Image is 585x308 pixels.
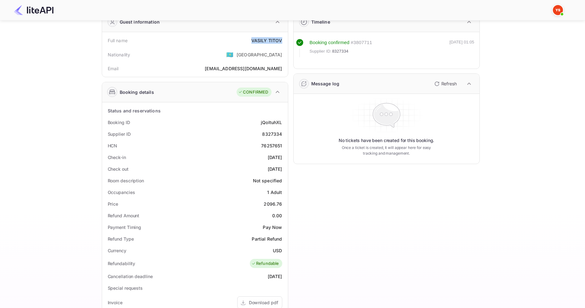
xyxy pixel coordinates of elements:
[441,80,457,87] p: Refresh
[268,273,282,280] div: [DATE]
[108,154,126,161] div: Check-in
[268,166,282,172] div: [DATE]
[108,260,135,267] div: Refundability
[238,89,268,95] div: CONFIRMED
[108,285,143,291] div: Special requests
[351,39,372,46] div: # 3807711
[108,177,144,184] div: Room description
[108,37,128,44] div: Full name
[553,5,563,15] img: Yandex Support
[337,145,436,156] p: Once a ticket is created, it will appear here for easy tracking and management.
[272,212,282,219] div: 0.00
[311,80,340,87] div: Message log
[205,65,282,72] div: [EMAIL_ADDRESS][DOMAIN_NAME]
[310,48,332,54] span: Supplier ID:
[251,260,279,267] div: Refundable
[262,131,282,137] div: 8327334
[253,177,282,184] div: Not specified
[264,201,282,207] div: 2096.76
[108,247,126,254] div: Currency
[108,299,123,306] div: Invoice
[261,142,282,149] div: 76257651
[108,107,161,114] div: Status and reservations
[108,224,141,231] div: Payment Timing
[108,189,135,196] div: Occupancies
[339,137,434,144] p: No tickets have been created for this booking.
[108,212,140,219] div: Refund Amount
[120,89,154,95] div: Booking details
[431,79,459,89] button: Refresh
[261,119,282,126] div: jQoItuhXL
[108,142,118,149] div: HCN
[237,51,282,58] div: [GEOGRAPHIC_DATA]
[108,119,130,126] div: Booking ID
[14,5,54,15] img: LiteAPI Logo
[120,19,160,25] div: Guest information
[251,37,282,44] div: VASILY TITOV
[332,48,348,54] span: 8327334
[267,189,282,196] div: 1 Adult
[226,49,233,60] span: United States
[311,19,330,25] div: Timeline
[268,154,282,161] div: [DATE]
[108,201,118,207] div: Price
[108,51,130,58] div: Nationality
[108,273,153,280] div: Cancellation deadline
[108,131,131,137] div: Supplier ID
[263,224,282,231] div: Pay Now
[450,39,474,57] div: [DATE] 01:05
[252,236,282,242] div: Partial Refund
[108,65,119,72] div: Email
[249,299,278,306] div: Download pdf
[108,166,129,172] div: Check out
[108,236,134,242] div: Refund Type
[273,247,282,254] div: USD
[310,39,350,46] div: Booking confirmed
